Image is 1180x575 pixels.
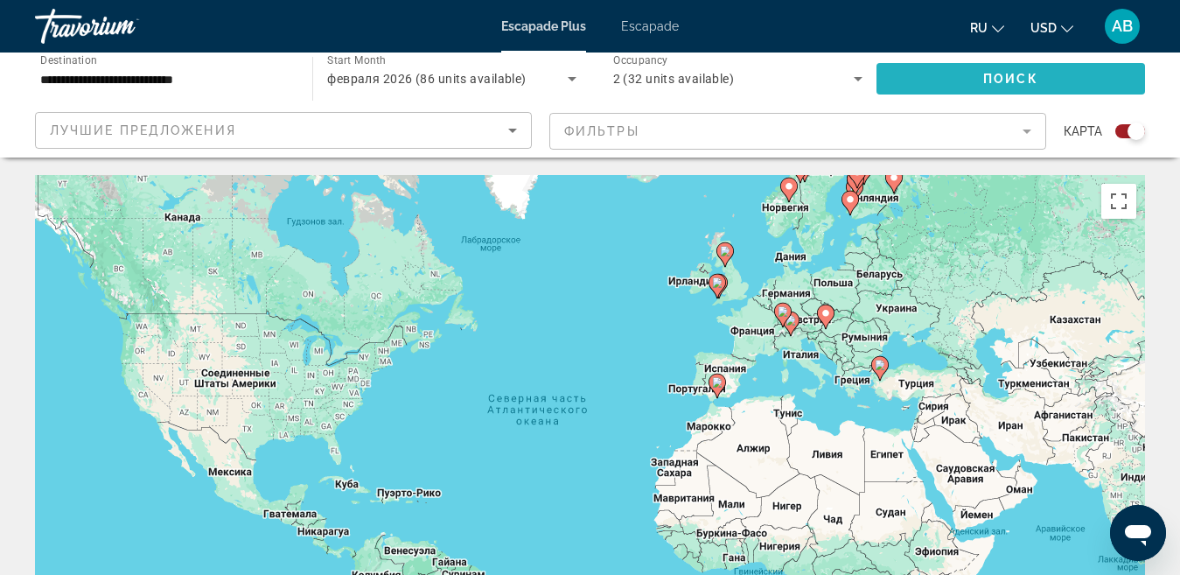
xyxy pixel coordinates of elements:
a: Escapade Plus [501,19,586,33]
button: Filter [549,112,1046,151]
button: Включить полноэкранный режим [1101,184,1136,219]
span: карта [1064,119,1102,144]
span: Поиск [983,72,1038,86]
mat-select: Sort by [50,120,517,141]
font: USD [1030,21,1057,35]
a: Travorium [35,4,210,49]
button: Meniu utilizator [1100,8,1145,45]
iframe: Кнопка запуска окна обмена сообщениями [1110,505,1166,561]
span: 2 (32 units available) [613,72,735,86]
span: Occupancy [613,54,668,67]
button: Schimbați limba [970,15,1004,40]
font: ru [970,21,988,35]
span: Destination [40,53,97,66]
span: Лучшие предложения [50,123,236,137]
span: февраля 2026 (86 units available) [327,72,526,86]
font: AB [1112,17,1133,35]
button: Поиск [876,63,1145,95]
span: Start Month [327,54,386,67]
button: Schimbați moneda [1030,15,1073,40]
a: Escapade [621,19,679,33]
